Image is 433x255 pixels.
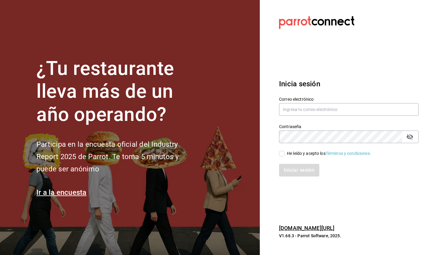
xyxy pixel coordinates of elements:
button: passwordField [405,132,415,142]
a: Términos y condiciones. [326,151,371,156]
label: Contraseña [279,124,419,128]
div: He leído y acepto los [287,150,371,157]
input: Ingresa tu correo electrónico [279,103,419,116]
label: Correo electrónico [279,97,419,101]
a: [DOMAIN_NAME][URL] [279,225,334,231]
h1: ¿Tu restaurante lleva más de un año operando? [36,57,199,126]
h3: Inicia sesión [279,78,419,89]
p: V1.68.3 - Parrot Software, 2025. [279,233,419,239]
h2: Participa en la encuesta oficial del Industry Report 2025 de Parrot. Te toma 5 minutos y puede se... [36,138,199,175]
a: Ir a la encuesta [36,188,87,197]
